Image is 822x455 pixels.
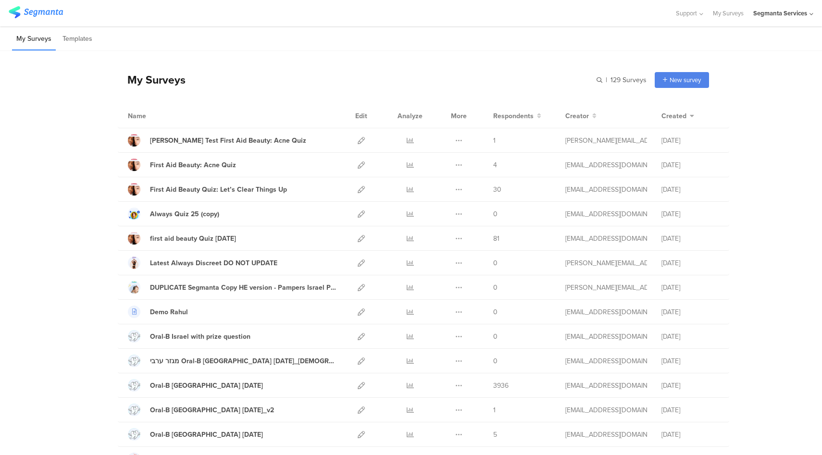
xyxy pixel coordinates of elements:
span: Creator [565,111,589,121]
div: eliran@segmanta.com [565,381,647,391]
button: Respondents [493,111,541,121]
div: eliran@segmanta.com [565,356,647,366]
a: Oral-B [GEOGRAPHIC_DATA] [DATE]_v2 [128,404,274,416]
div: shai@segmanta.com [565,332,647,342]
div: eliran@segmanta.com [565,430,647,440]
div: [DATE] [661,135,719,146]
div: Oral-B Israel Dec 2024 [150,430,263,440]
div: shai@segmanta.com [565,307,647,317]
span: 5 [493,430,497,440]
a: First Aid Beauty Quiz: Let’s Clear Things Up [128,183,287,196]
span: Respondents [493,111,534,121]
span: New survey [670,75,701,85]
div: [DATE] [661,430,719,440]
button: Created [661,111,694,121]
div: [DATE] [661,184,719,195]
a: First Aid Beauty: Acne Quiz [128,159,236,171]
div: gillat@segmanta.com [565,209,647,219]
div: First Aid Beauty Quiz: Let’s Clear Things Up [150,184,287,195]
img: segmanta logo [9,6,63,18]
div: First Aid Beauty: Acne Quiz [150,160,236,170]
div: Segmanta Services [753,9,807,18]
div: Latest Always Discreet DO NOT UPDATE [150,258,277,268]
div: [DATE] [661,283,719,293]
span: 0 [493,332,498,342]
span: 1 [493,135,496,146]
div: riel@segmanta.com [565,135,647,146]
span: 0 [493,283,498,293]
span: 3936 [493,381,509,391]
div: [DATE] [661,258,719,268]
div: More [448,104,469,128]
div: Analyze [396,104,424,128]
div: eliran@segmanta.com [565,184,647,195]
a: Oral-B [GEOGRAPHIC_DATA] [DATE] [128,379,263,392]
span: 0 [493,258,498,268]
div: [DATE] [661,234,719,244]
div: Always Quiz 25 (copy) [150,209,219,219]
button: Creator [565,111,597,121]
div: My Surveys [118,72,186,88]
div: מגזר ערבי Oral-B Israel Dec 2024_Female Version [150,356,336,366]
span: 0 [493,209,498,219]
li: Templates [58,28,97,50]
a: Oral-B Israel with prize question [128,330,250,343]
div: [DATE] [661,405,719,415]
div: [DATE] [661,332,719,342]
span: | [604,75,609,85]
div: channelle@segmanta.com [565,160,647,170]
span: 129 Surveys [610,75,647,85]
div: [DATE] [661,209,719,219]
div: Oral-B Israel Dec 2024 [150,381,263,391]
span: 0 [493,307,498,317]
div: eliran@segmanta.com [565,234,647,244]
div: [DATE] [661,381,719,391]
span: 4 [493,160,497,170]
div: Name [128,111,186,121]
span: 1 [493,405,496,415]
div: DUPLICATE Segmanta Copy HE version - Pampers Israel Product Recommender [150,283,336,293]
span: 30 [493,184,501,195]
a: [PERSON_NAME] Test First Aid Beauty: Acne Quiz [128,134,306,147]
div: Edit [351,104,372,128]
div: first aid beauty Quiz July 25 [150,234,236,244]
li: My Surveys [12,28,56,50]
a: מגזר ערבי Oral-B [GEOGRAPHIC_DATA] [DATE]_[DEMOGRAPHIC_DATA] Version [128,355,336,367]
span: 81 [493,234,499,244]
a: Demo Rahul [128,306,188,318]
a: Always Quiz 25 (copy) [128,208,219,220]
span: Support [676,9,697,18]
div: Oral-B Israel Dec 2024_v2 [150,405,274,415]
div: shai@segmanta.com [565,405,647,415]
a: Oral-B [GEOGRAPHIC_DATA] [DATE] [128,428,263,441]
a: DUPLICATE Segmanta Copy HE version - Pampers Israel Product Recommender [128,281,336,294]
div: riel@segmanta.com [565,283,647,293]
div: [DATE] [661,160,719,170]
a: first aid beauty Quiz [DATE] [128,232,236,245]
div: Oral-B Israel with prize question [150,332,250,342]
div: riel@segmanta.com [565,258,647,268]
span: 0 [493,356,498,366]
div: [DATE] [661,307,719,317]
a: Latest Always Discreet DO NOT UPDATE [128,257,277,269]
div: [DATE] [661,356,719,366]
span: Created [661,111,686,121]
div: Demo Rahul [150,307,188,317]
div: Riel Test First Aid Beauty: Acne Quiz [150,135,306,146]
